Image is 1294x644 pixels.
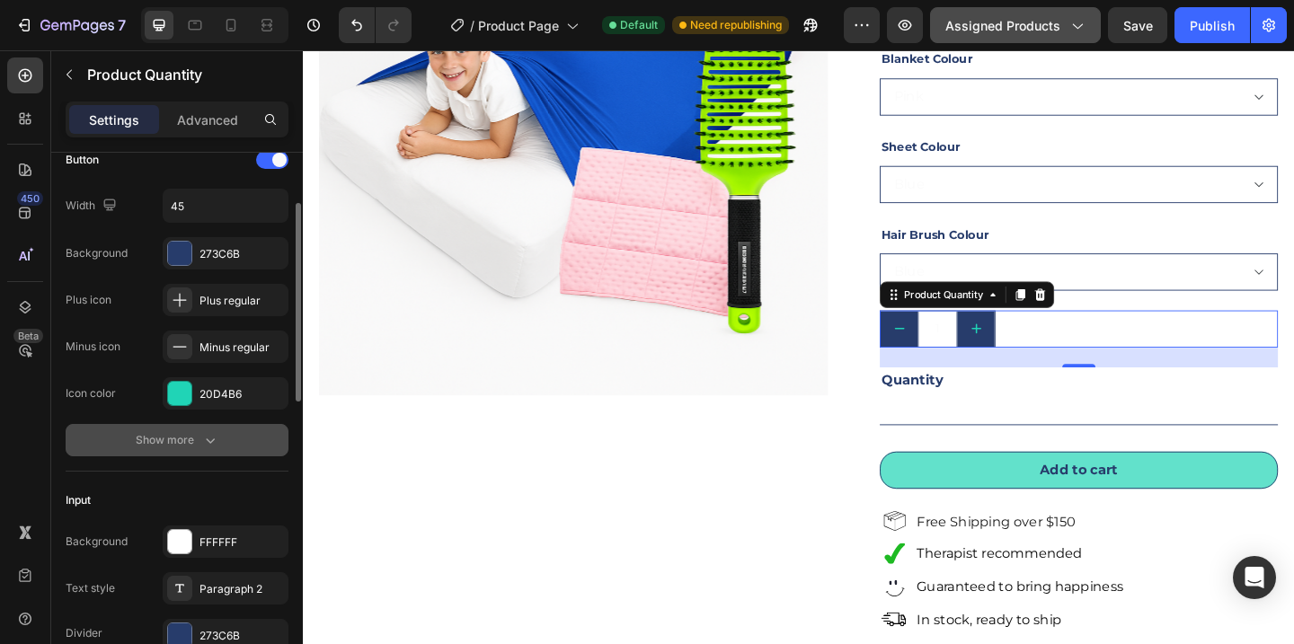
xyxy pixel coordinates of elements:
p: 7 [118,14,126,36]
legend: Sheet Colour [627,93,716,119]
div: Plus regular [199,293,284,309]
button: Save [1108,7,1167,43]
legend: Hair Brush Colour [627,188,748,214]
button: Show more [66,424,288,456]
p: Quantity [629,347,1059,373]
img: gempages_549273404100838178-8bb0b974-52f5-4fa9-84e8-3bc438b342a9.svg [630,534,657,561]
div: Undo/Redo [339,7,412,43]
input: quantity [669,284,712,322]
div: 273C6B [199,246,284,262]
span: In stock, ready to ship [668,611,825,628]
span: Save [1123,18,1153,33]
p: Settings [89,110,139,129]
div: Open Intercom Messenger [1233,556,1276,599]
div: 450 [17,191,43,206]
input: Auto [164,190,288,222]
div: Minus regular [199,340,284,356]
button: Publish [1174,7,1250,43]
button: Add to cart [627,437,1060,477]
iframe: Design area [303,50,1294,644]
div: 20D4B6 [199,386,284,402]
p: Free Shipping over $150 [668,500,892,526]
div: Product Quantity [650,258,743,274]
button: decrement [628,284,669,322]
div: Text style [66,580,115,596]
span: Product Page [478,16,559,35]
span: Therapist recommended [668,539,847,556]
button: Assigned Products [930,7,1101,43]
span: Guaranteed to bring happiness [668,575,892,592]
div: Background [66,534,128,550]
div: Plus icon [66,292,111,308]
img: gempages_549273404100838178-180c3868-4e2a-4773-84e3-61b82a0b2fe7.svg [630,498,657,525]
div: Paragraph 2 [199,581,284,597]
button: increment [712,284,752,322]
div: 273C6B [199,628,284,644]
span: Default [620,17,658,33]
div: Divider [66,625,102,641]
p: Product Quantity [87,64,281,85]
img: gempages_549273404100838178-9203c122-ab6f-495d-a748-013ebfb1ee5e.svg [630,572,657,599]
div: Show more [136,431,219,449]
img: gempages_549273404100838178-b3a54d16-241b-4e02-9d97-f7e74b09b2fd.svg [627,604,659,635]
div: Publish [1190,16,1235,35]
div: Button [66,152,99,168]
div: FFFFFF [199,534,284,551]
span: Assigned Products [945,16,1060,35]
div: Background [66,245,128,261]
div: Width [66,194,120,218]
div: Icon color [66,385,116,401]
div: Beta [13,329,43,343]
button: 7 [7,7,134,43]
div: Add to cart [802,444,886,470]
div: Input [66,492,91,508]
span: / [470,16,474,35]
span: Need republishing [690,17,782,33]
div: Minus icon [66,339,120,355]
p: Advanced [177,110,238,129]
